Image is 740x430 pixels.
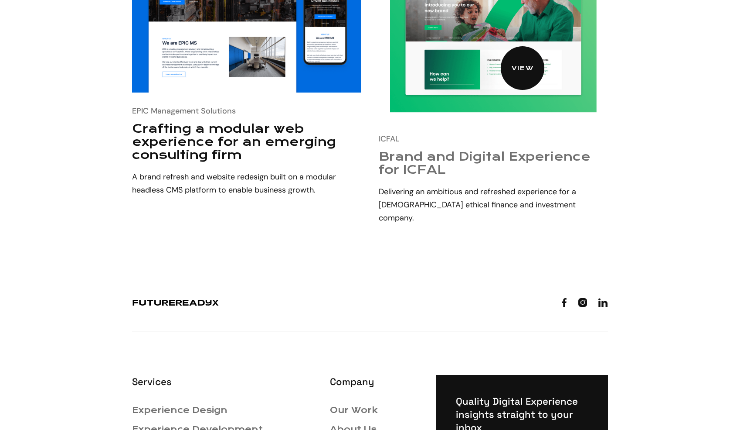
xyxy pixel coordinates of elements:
[132,170,361,196] p: A brand refresh and website redesign built on a modular headless CMS platform to enable business ...
[330,405,378,415] a: Our Work
[598,296,608,309] a: 
[379,150,608,176] h2: Brand and Digital Experience for ICFAL
[562,296,567,309] a: 
[132,107,236,115] div: EPIC Management Solutions
[132,122,361,162] h2: Crafting a modular web experience for an emerging consulting firm
[578,296,587,309] a: 
[379,185,608,224] p: Delivering an ambitious and refreshed experience for a [DEMOGRAPHIC_DATA] ethical finance and inv...
[379,134,400,143] div: ICFAL
[330,375,422,388] h4: Company
[512,65,534,72] div: View
[132,375,316,388] h4: Services
[132,405,227,415] a: Experience Design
